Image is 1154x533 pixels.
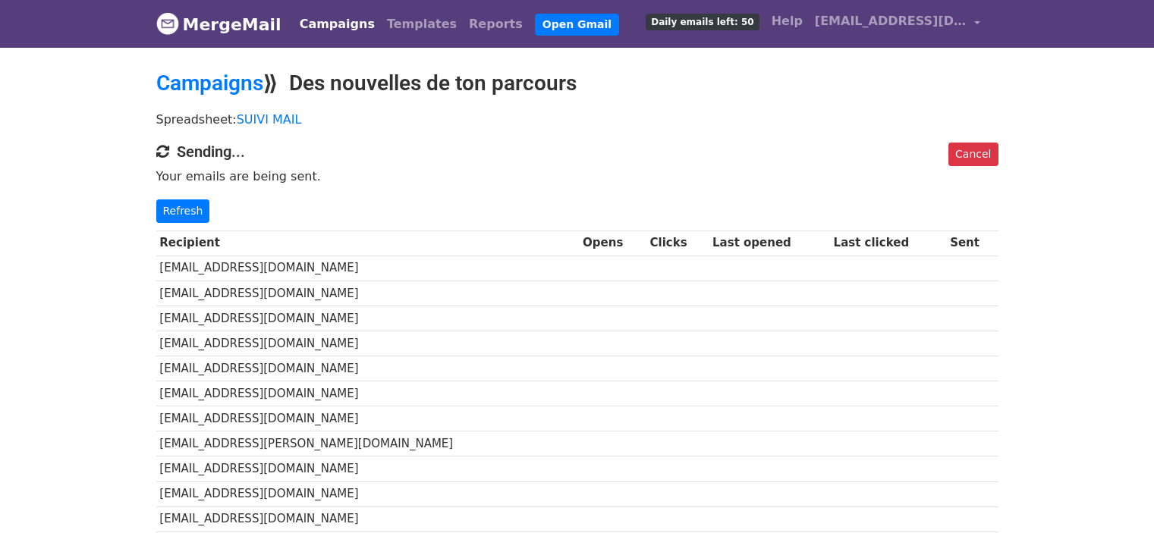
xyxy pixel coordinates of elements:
[809,6,986,42] a: [EMAIL_ADDRESS][DOMAIN_NAME]
[463,9,529,39] a: Reports
[156,71,998,96] h2: ⟫ Des nouvelles de ton parcours
[156,356,580,381] td: [EMAIL_ADDRESS][DOMAIN_NAME]
[946,230,998,256] th: Sent
[156,406,580,431] td: [EMAIL_ADDRESS][DOMAIN_NAME]
[830,230,947,256] th: Last clicked
[646,14,759,30] span: Daily emails left: 50
[294,9,381,39] a: Campaigns
[156,143,998,161] h4: Sending...
[640,6,765,36] a: Daily emails left: 50
[948,143,998,166] a: Cancel
[815,12,967,30] span: [EMAIL_ADDRESS][DOMAIN_NAME]
[156,256,580,281] td: [EMAIL_ADDRESS][DOMAIN_NAME]
[156,111,998,127] p: Spreadsheet:
[766,6,809,36] a: Help
[156,281,580,306] td: [EMAIL_ADDRESS][DOMAIN_NAME]
[156,481,580,506] td: [EMAIL_ADDRESS][DOMAIN_NAME]
[535,14,619,36] a: Open Gmail
[156,71,263,96] a: Campaigns
[156,168,998,184] p: Your emails are being sent.
[156,306,580,331] td: [EMAIL_ADDRESS][DOMAIN_NAME]
[156,8,281,40] a: MergeMail
[156,431,580,456] td: [EMAIL_ADDRESS][PERSON_NAME][DOMAIN_NAME]
[156,230,580,256] th: Recipient
[156,331,580,356] td: [EMAIL_ADDRESS][DOMAIN_NAME]
[709,230,830,256] th: Last opened
[156,199,210,223] a: Refresh
[156,12,179,35] img: MergeMail logo
[381,9,463,39] a: Templates
[156,506,580,531] td: [EMAIL_ADDRESS][DOMAIN_NAME]
[156,456,580,481] td: [EMAIL_ADDRESS][DOMAIN_NAME]
[579,230,646,256] th: Opens
[156,381,580,406] td: [EMAIL_ADDRESS][DOMAIN_NAME]
[646,230,709,256] th: Clicks
[237,112,302,127] a: SUIVI MAIL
